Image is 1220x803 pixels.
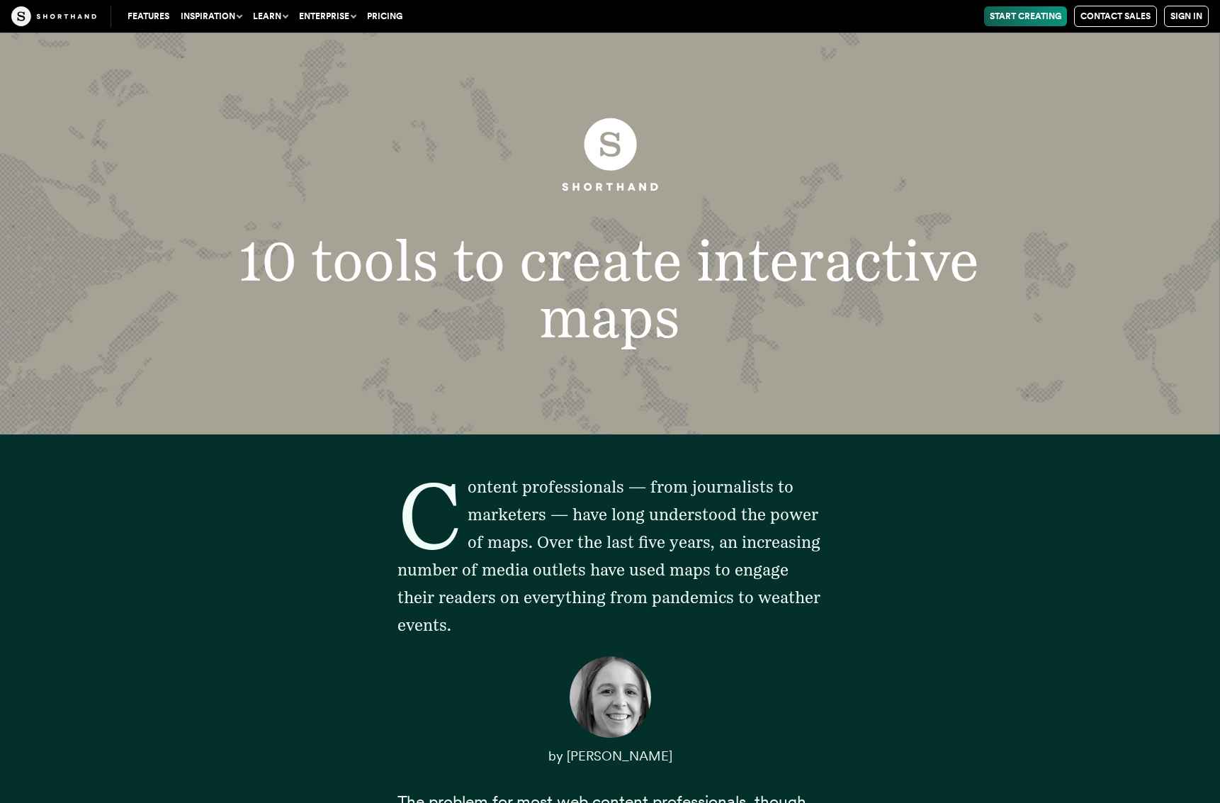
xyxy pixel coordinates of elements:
[361,6,408,26] a: Pricing
[1164,6,1209,27] a: Sign in
[984,6,1067,26] a: Start Creating
[397,742,823,770] p: by [PERSON_NAME]
[1074,6,1157,27] a: Contact Sales
[208,232,1011,345] h1: 10 tools to create interactive maps
[293,6,361,26] button: Enterprise
[175,6,247,26] button: Inspiration
[122,6,175,26] a: Features
[11,6,96,26] img: The Craft
[397,477,820,635] span: Content professionals — from journalists to marketers — have long understood the power of maps. O...
[247,6,293,26] button: Learn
